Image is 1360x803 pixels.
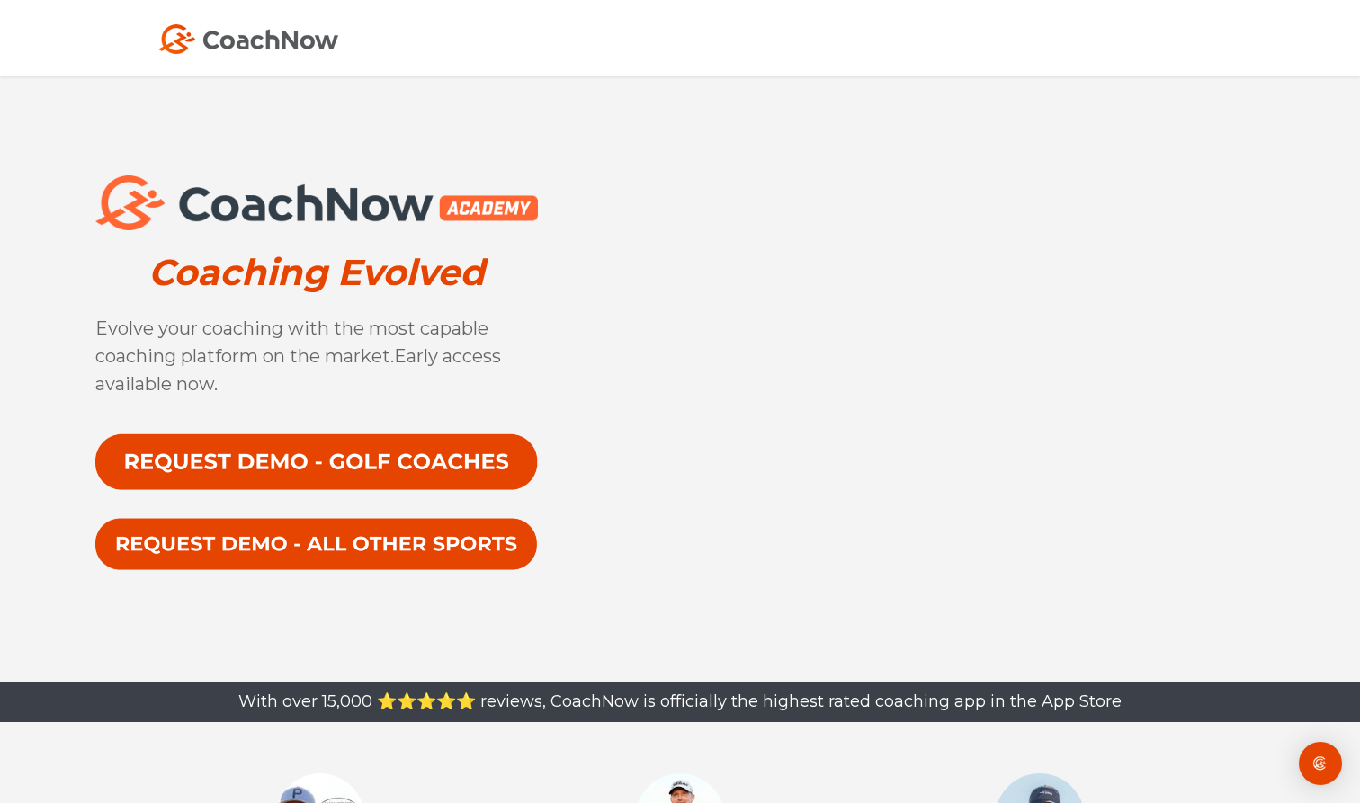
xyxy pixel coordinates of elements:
[95,516,538,573] img: Request a CoachNow Academy Demo for All Other Sports
[238,691,1122,711] span: With over 15,000 ⭐️⭐️⭐️⭐️⭐️ reviews, CoachNow is officially the highest rated coaching app in the...
[1299,742,1342,785] div: Open Intercom Messenger
[158,24,338,54] img: Coach Now
[95,433,538,491] img: Request a CoachNow Academy Demo for Golf Coaches
[95,345,501,395] span: Early access available now.
[610,176,1265,550] iframe: YouTube video player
